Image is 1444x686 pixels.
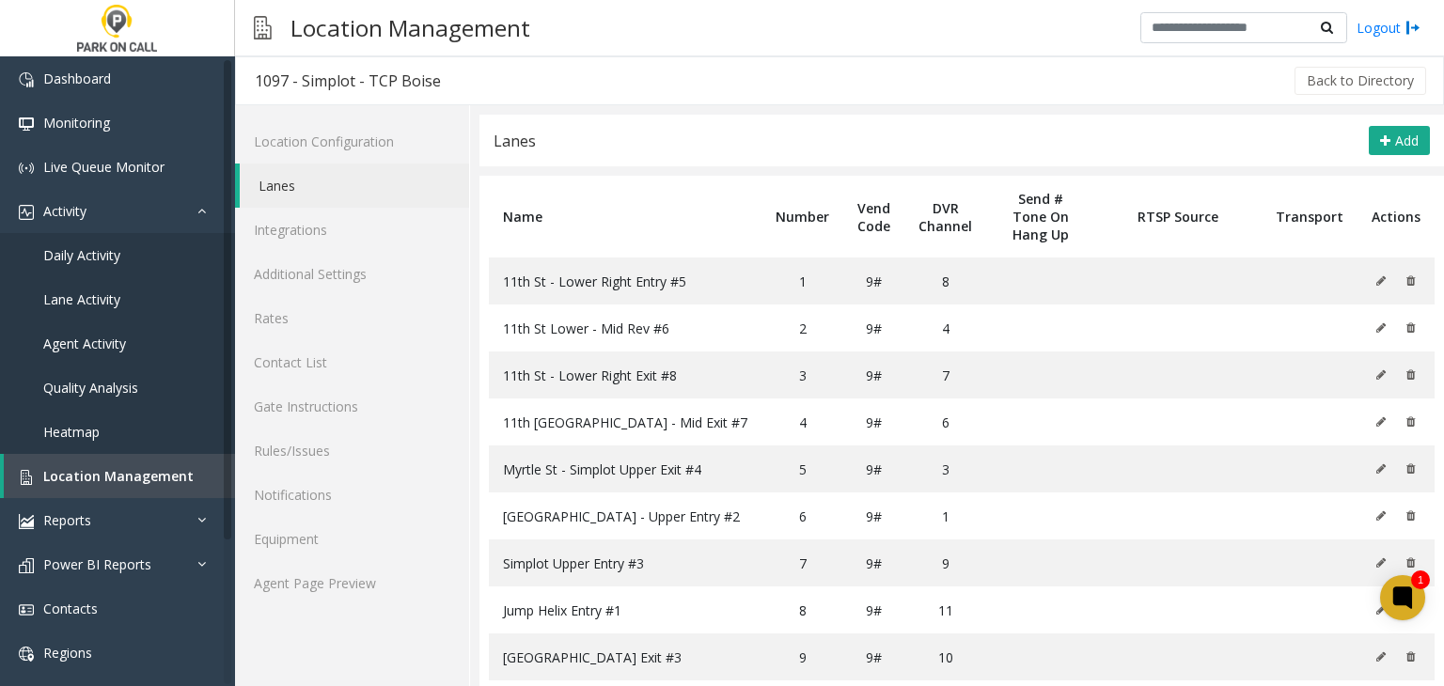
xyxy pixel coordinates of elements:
[843,304,904,351] td: 9#
[43,158,165,176] span: Live Queue Monitor
[43,555,151,573] span: Power BI Reports
[235,119,469,164] a: Location Configuration
[43,335,126,352] span: Agent Activity
[235,340,469,384] a: Contact List
[255,69,441,93] div: 1097 - Simplot - TCP Boise
[1369,126,1430,156] button: Add
[43,467,194,485] span: Location Management
[904,492,986,539] td: 1
[240,164,469,208] a: Lanes
[761,398,843,445] td: 4
[1411,570,1430,589] div: 1
[281,5,540,51] h3: Location Management
[761,492,843,539] td: 6
[43,644,92,662] span: Regions
[235,473,469,517] a: Notifications
[904,633,986,680] td: 10
[19,602,34,617] img: 'icon'
[904,539,986,586] td: 9
[761,257,843,304] td: 1
[843,633,904,680] td: 9#
[1395,132,1419,149] span: Add
[19,470,34,485] img: 'icon'
[235,296,469,340] a: Rates
[1405,18,1420,38] img: logout
[761,176,843,257] th: Number
[1262,176,1358,257] th: Transport
[43,246,120,264] span: Daily Activity
[43,70,111,87] span: Dashboard
[904,445,986,492] td: 3
[19,161,34,176] img: 'icon'
[904,351,986,398] td: 7
[489,176,761,257] th: Name
[904,398,986,445] td: 6
[503,507,740,525] span: [GEOGRAPHIC_DATA] - Upper Entry #2
[843,176,904,257] th: Vend Code
[43,290,120,308] span: Lane Activity
[1094,176,1262,257] th: RTSP Source
[904,257,986,304] td: 8
[254,5,272,51] img: pageIcon
[1295,67,1426,95] button: Back to Directory
[235,208,469,252] a: Integrations
[503,554,644,572] span: Simplot Upper Entry #3
[843,539,904,586] td: 9#
[503,460,701,478] span: Myrtle St - Simplot Upper Exit #4
[503,273,686,290] span: 11th St - Lower Right Entry #5
[43,600,98,617] span: Contacts
[761,351,843,398] td: 3
[235,429,469,473] a: Rules/Issues
[986,176,1094,257] th: Send # Tone On Hang Up
[843,398,904,445] td: 9#
[843,257,904,304] td: 9#
[503,413,747,431] span: 11th [GEOGRAPHIC_DATA] - Mid Exit #7
[843,492,904,539] td: 9#
[43,423,100,441] span: Heatmap
[761,586,843,633] td: 8
[19,72,34,87] img: 'icon'
[843,351,904,398] td: 9#
[843,586,904,633] td: 9#
[761,445,843,492] td: 5
[235,252,469,296] a: Additional Settings
[43,202,86,220] span: Activity
[904,304,986,351] td: 4
[235,517,469,561] a: Equipment
[904,176,986,257] th: DVR Channel
[19,647,34,662] img: 'icon'
[235,561,469,605] a: Agent Page Preview
[761,304,843,351] td: 2
[1358,176,1435,257] th: Actions
[1357,18,1420,38] a: Logout
[904,586,986,633] td: 11
[843,445,904,492] td: 9#
[761,633,843,680] td: 9
[19,205,34,220] img: 'icon'
[19,558,34,573] img: 'icon'
[494,129,536,153] div: Lanes
[503,320,669,337] span: 11th St Lower - Mid Rev #6
[19,117,34,132] img: 'icon'
[19,514,34,529] img: 'icon'
[43,379,138,397] span: Quality Analysis
[43,511,91,529] span: Reports
[761,539,843,586] td: 7
[503,366,677,384] span: 11th St - Lower Right Exit #8
[503,601,621,619] span: Jump Helix Entry #1
[43,114,110,132] span: Monitoring
[503,648,682,666] span: [GEOGRAPHIC_DATA] Exit #3
[4,454,235,498] a: Location Management
[235,384,469,429] a: Gate Instructions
